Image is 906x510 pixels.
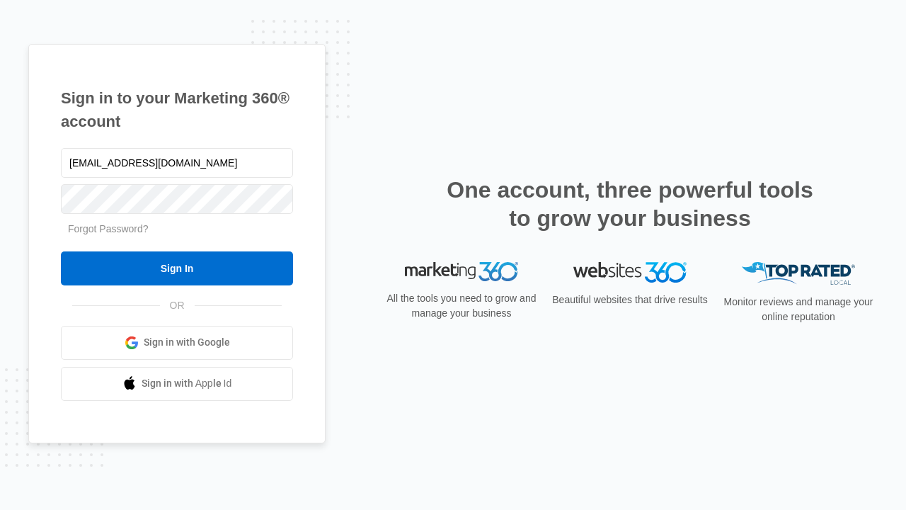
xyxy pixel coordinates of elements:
[405,262,518,282] img: Marketing 360
[142,376,232,391] span: Sign in with Apple Id
[573,262,687,283] img: Websites 360
[442,176,818,232] h2: One account, three powerful tools to grow your business
[68,223,149,234] a: Forgot Password?
[61,326,293,360] a: Sign in with Google
[61,367,293,401] a: Sign in with Apple Id
[551,293,709,307] p: Beautiful websites that drive results
[719,295,878,324] p: Monitor reviews and manage your online reputation
[61,251,293,285] input: Sign In
[61,86,293,133] h1: Sign in to your Marketing 360® account
[144,335,230,350] span: Sign in with Google
[61,148,293,178] input: Email
[160,298,195,313] span: OR
[382,291,541,321] p: All the tools you need to grow and manage your business
[742,262,855,285] img: Top Rated Local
